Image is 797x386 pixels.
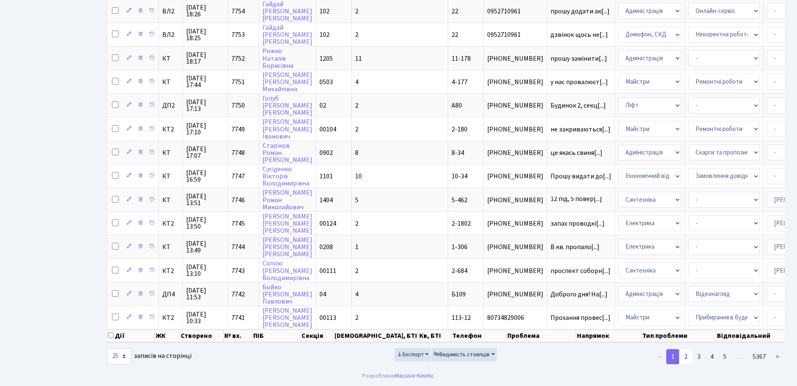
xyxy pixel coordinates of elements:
[452,54,471,63] span: 11-178
[186,264,224,277] span: [DATE] 13:10
[487,268,543,274] span: [PHONE_NUMBER]
[231,77,245,87] span: 7751
[319,219,336,228] span: 00124
[550,266,610,275] span: проспект соборн[...]
[162,79,179,85] span: КТ
[748,349,771,364] a: 5367
[355,172,362,181] span: 10
[355,290,358,299] span: 4
[186,51,224,65] span: [DATE] 18:17
[705,349,719,364] a: 4
[231,219,245,228] span: 7745
[452,7,458,16] span: 22
[487,102,543,109] span: [PHONE_NUMBER]
[487,291,543,298] span: [PHONE_NUMBER]
[319,30,330,39] span: 102
[162,8,179,15] span: ВЛ2
[355,30,358,39] span: 2
[231,290,245,299] span: 7742
[452,313,471,322] span: 113-12
[395,371,434,380] a: Massive Kinetic
[319,101,326,110] span: 02
[319,266,336,275] span: 00111
[262,235,312,259] a: [PERSON_NAME][PERSON_NAME][PERSON_NAME]
[355,148,358,157] span: 8
[262,259,312,283] a: Сопіло[PERSON_NAME]Володимирівна
[355,266,358,275] span: 2
[319,125,336,134] span: 00104
[550,30,608,39] span: дзвінок щось не[...]
[362,371,435,381] div: Розроблено .
[319,242,333,252] span: 0208
[550,148,602,157] span: це якась свиня[...]
[487,126,543,133] span: [PHONE_NUMBER]
[679,349,693,364] a: 2
[506,329,576,342] th: Проблема
[487,8,543,15] span: 0952710961
[262,47,293,70] a: РожкоНаталіяБорисівна
[262,70,312,94] a: [PERSON_NAME][PERSON_NAME]Михайлівна
[550,101,606,110] span: Будинок 2, секц[...]
[262,212,312,235] a: [PERSON_NAME][PERSON_NAME][PERSON_NAME]
[231,172,245,181] span: 7747
[452,30,458,39] span: 22
[231,266,245,275] span: 7743
[231,101,245,110] span: 7750
[452,242,467,252] span: 1-306
[666,349,680,364] a: 1
[319,148,333,157] span: 0902
[252,329,300,342] th: ПІБ
[355,313,358,322] span: 2
[355,125,358,134] span: 2
[487,31,543,38] span: 0952710961
[550,242,600,252] span: В кв. пропало[...]
[262,283,312,306] a: Бойко[PERSON_NAME]Павлович
[452,196,467,205] span: 5-462
[355,242,358,252] span: 1
[231,125,245,134] span: 7749
[262,23,312,46] a: Гайдай[PERSON_NAME][PERSON_NAME]
[550,194,602,203] span: 12 під, 5 повер[...]
[452,101,462,110] span: А80
[355,77,358,87] span: 4
[716,329,792,342] th: Відповідальний
[186,216,224,230] span: [DATE] 13:50
[162,244,179,250] span: КТ
[550,54,607,63] span: прошу замінити[...]
[162,31,179,38] span: ВЛ2
[262,94,312,117] a: Голуб[PERSON_NAME][PERSON_NAME]
[434,350,490,359] span: Видимість стовпців
[186,28,224,41] span: [DATE] 18:25
[231,54,245,63] span: 7752
[162,197,179,203] span: КТ
[186,311,224,324] span: [DATE] 10:33
[162,220,179,227] span: КТ2
[452,290,466,299] span: Б109
[301,329,334,342] th: Секція
[452,125,467,134] span: 2-180
[487,149,543,156] span: [PHONE_NUMBER]
[550,7,610,16] span: прошу додати ак[...]
[550,290,607,299] span: Доброго дня! На[...]
[162,102,179,109] span: ДП2
[576,329,641,342] th: Напрямок
[162,173,179,180] span: КТ
[162,55,179,62] span: КТ
[231,242,245,252] span: 7744
[162,268,179,274] span: КТ2
[180,329,223,342] th: Створено
[186,193,224,206] span: [DATE] 13:51
[550,219,605,228] span: запах проводкі[...]
[487,220,543,227] span: [PHONE_NUMBER]
[397,350,424,359] span: Експорт
[162,149,179,156] span: КТ
[452,77,467,87] span: 4-177
[355,219,358,228] span: 2
[355,7,358,16] span: 2
[223,329,253,342] th: № вх.
[186,4,224,18] span: [DATE] 18:26
[155,329,180,342] th: ЖК
[186,287,224,301] span: [DATE] 11:53
[487,173,543,180] span: [PHONE_NUMBER]
[231,313,245,322] span: 7741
